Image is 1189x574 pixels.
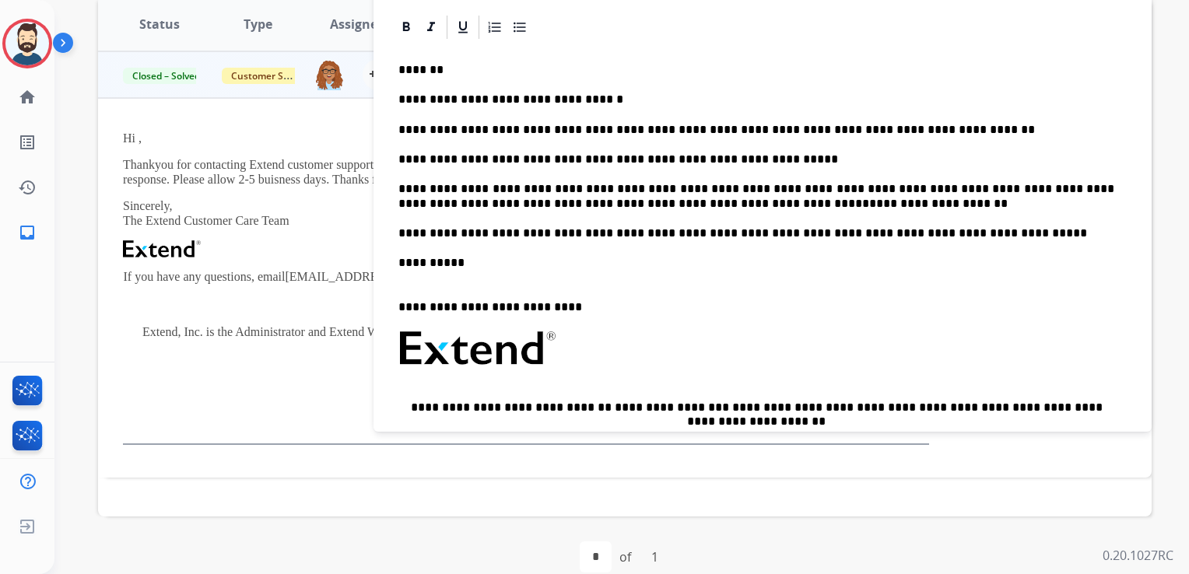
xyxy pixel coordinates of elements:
span: Closed – Solved [123,68,209,84]
div: of [619,548,631,566]
div: Italic [419,16,443,39]
div: Underline [451,16,475,39]
span: Assignee [330,15,384,33]
mat-icon: inbox [18,223,37,242]
p: Sincerely, The Extend Customer Care Team [123,199,929,228]
p: Hi , [123,131,929,145]
div: 1 [639,541,671,572]
span: Customer Support [222,68,323,84]
span: Status [139,15,180,33]
img: agent-avatar [314,59,344,90]
div: Ordered List [483,16,507,39]
mat-icon: history [18,178,37,197]
mat-icon: person_add [369,65,388,84]
span: Type [244,15,272,33]
mat-icon: list_alt [18,133,37,152]
p: Thankyou for contacting Extend customer support. We have received your photos of the receipts, an... [123,158,929,187]
p: Product Protection powered by Extend. Extend, Inc. is the Administrator and Extend Warranty Servi... [123,310,929,382]
p: Terms of Service - Privacy Policy - [123,394,929,423]
img: avatar [5,22,49,65]
a: [EMAIL_ADDRESS][DOMAIN_NAME] [285,270,498,283]
img: Extend Logo [123,240,201,257]
p: 0.20.1027RC [1103,546,1173,565]
div: Bullet List [508,16,531,39]
p: If you have any questions, email or call [PHONE_NUMBER] [DATE]-[DATE], 9am-8pm EST and [DATE] & [... [123,270,929,299]
div: Bold [395,16,418,39]
mat-icon: home [18,88,37,107]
